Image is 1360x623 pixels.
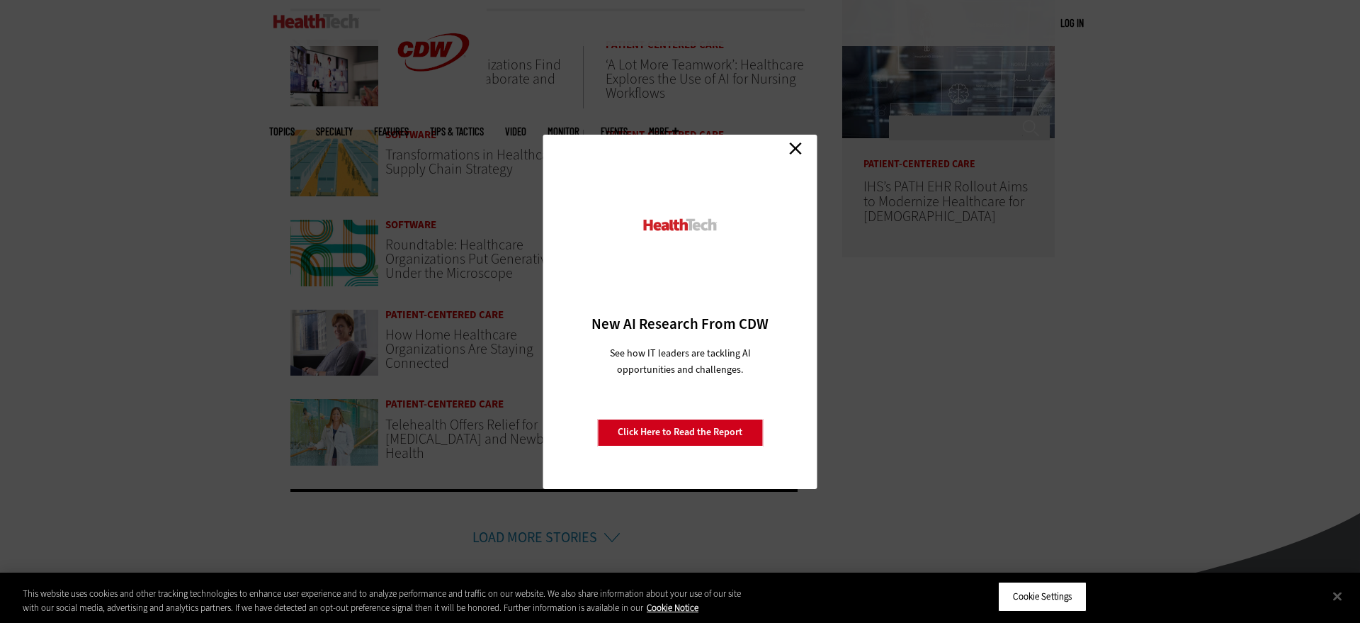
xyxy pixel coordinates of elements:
h3: New AI Research From CDW [568,314,793,334]
img: HealthTech_0.png [642,218,719,232]
button: Close [1322,580,1353,612]
p: See how IT leaders are tackling AI opportunities and challenges. [593,345,768,378]
a: Click Here to Read the Report [597,419,763,446]
a: Close [785,138,806,159]
div: This website uses cookies and other tracking technologies to enhance user experience and to analy... [23,587,748,614]
a: More information about your privacy [647,602,698,614]
button: Cookie Settings [998,582,1087,612]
